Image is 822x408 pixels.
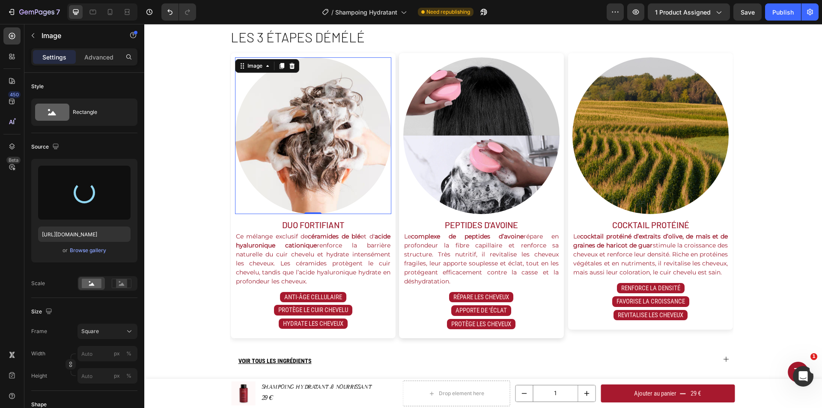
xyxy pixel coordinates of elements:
strong: cocktail protéiné d’extraits d’olive, de maïs et de graines de haricot de guar [429,208,584,225]
span: / [331,8,334,17]
p: protège le cuir chevelu [134,281,204,291]
p: favorise la croissance [472,273,541,283]
button: <p>hydrate les cheveux</p> [134,295,203,305]
p: Settings [42,53,66,62]
p: répare les cheveux [309,268,365,278]
div: Scale [31,280,45,287]
button: Square [77,324,137,339]
img: gempages_531459662973764496-c68a3bbe-20c3-4691-a3c6-c68dd54fcadd.png [428,33,584,190]
span: Save [741,9,755,16]
div: Rectangle [73,102,125,122]
div: % [126,372,131,380]
button: px [124,348,134,359]
input: px% [77,346,137,361]
img: gempages_531459662973764496-b416a480-4566-40ef-a0e5-5fb2e2c79d58.webp [259,33,415,190]
p: renforce la densité [477,259,536,269]
button: % [112,371,122,381]
span: Square [81,328,99,335]
p: Le stimule la croissance des cheveux et renforce leur densité. Riche en protéines végétales et en... [429,208,584,253]
button: <p>Anti-âge cellulaire</p><p>&nbsp;</p><p>&nbsp;</p> [136,268,202,279]
div: Browse gallery [70,247,106,254]
label: Height [31,372,47,380]
p: Le répare en profondeur la fibre capillaire et renforce sa structure. Très nutritif, il revitalis... [260,208,414,262]
input: https://example.com/image.jpg [38,226,131,242]
p: revitalise les cheveux [474,286,539,296]
button: px [124,371,134,381]
div: 450 [8,91,21,98]
iframe: Intercom live chat [793,366,813,387]
div: % [126,350,131,357]
button: <p>favorise la croissance</p> [468,272,545,283]
span: 1 product assigned [655,8,711,17]
div: Style [31,83,44,90]
label: Width [31,350,45,357]
p: PEPTIDEs D'AVOINE [256,195,419,206]
button: 7 [3,3,64,21]
div: Publish [772,8,794,17]
button: <p>renforce la densité</p> [473,259,540,270]
input: px% [77,368,137,384]
button: <p>apporte de 'éclat</p> [307,281,367,292]
button: Publish [765,3,801,21]
button: % [112,348,122,359]
div: px [114,372,120,380]
div: Size [31,306,54,318]
button: Save [733,3,762,21]
p: Protège les cheveux [307,295,367,305]
button: <p>revitalise les cheveux</p> [469,286,543,297]
span: Shampoing Hydratant [335,8,397,17]
p: 7 [56,7,60,17]
p: Image [42,30,114,41]
span: 1 [810,353,817,360]
span: Need republishing [426,8,470,16]
label: Frame [31,328,47,335]
strong: céramides de blé [164,208,216,216]
div: Beta [6,157,21,164]
button: 1 product assigned [648,3,730,21]
button: Browse gallery [69,246,107,255]
button: <p>Protège les cheveux</p> [303,295,371,306]
div: px [114,350,120,357]
span: or [63,245,68,256]
p: Anti-âge cellulaire [140,268,198,278]
button: <p>protège le cuir chevelu</p> [130,281,208,292]
iframe: Design area [144,24,822,408]
div: Source [31,141,61,153]
button: <p>répare les cheveux</p> [305,268,369,279]
p: Cocktail protéiné [425,195,588,206]
p: hydrate les cheveux [139,295,199,305]
u: VOIR TOUS LES INGRÉDIENTS [94,334,167,340]
p: Advanced [84,53,113,62]
p: apporte de 'éclat [311,282,363,292]
div: Undo/Redo [161,3,196,21]
strong: complexe de peptides d’avoine [267,208,379,216]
